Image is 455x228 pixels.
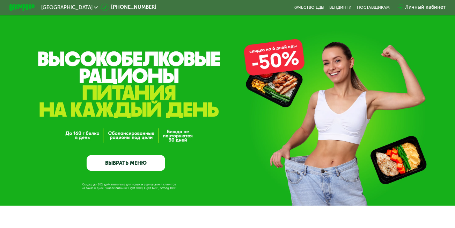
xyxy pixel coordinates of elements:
[101,3,156,11] a: [PHONE_NUMBER]
[329,5,352,10] a: Вендинги
[87,155,165,171] a: ВЫБРАТЬ МЕНЮ
[293,5,324,10] a: Качество еды
[405,3,446,11] div: Личный кабинет
[41,5,93,10] span: [GEOGRAPHIC_DATA]
[357,5,390,10] div: поставщикам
